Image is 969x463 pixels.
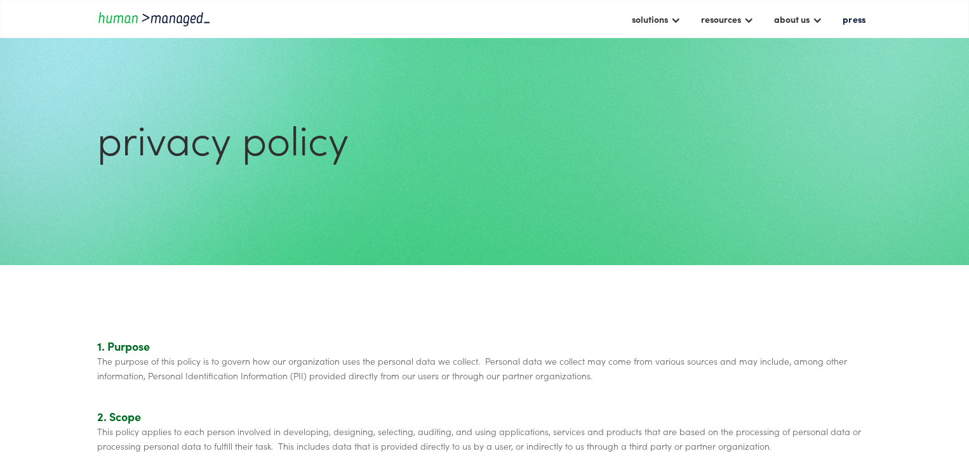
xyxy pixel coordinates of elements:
[97,339,872,354] div: 1. Purpose
[701,11,741,27] div: resources
[695,8,760,30] div: resources
[97,409,872,424] div: 2. Scope
[632,11,668,27] div: solutions
[97,115,479,160] h1: privacy policy
[768,8,829,30] div: about us
[774,11,810,27] div: about us
[836,8,872,30] a: press
[625,8,687,30] div: solutions
[97,10,211,27] a: home
[97,354,872,382] p: The purpose of this policy is to govern how our organization uses the personal data we collect. P...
